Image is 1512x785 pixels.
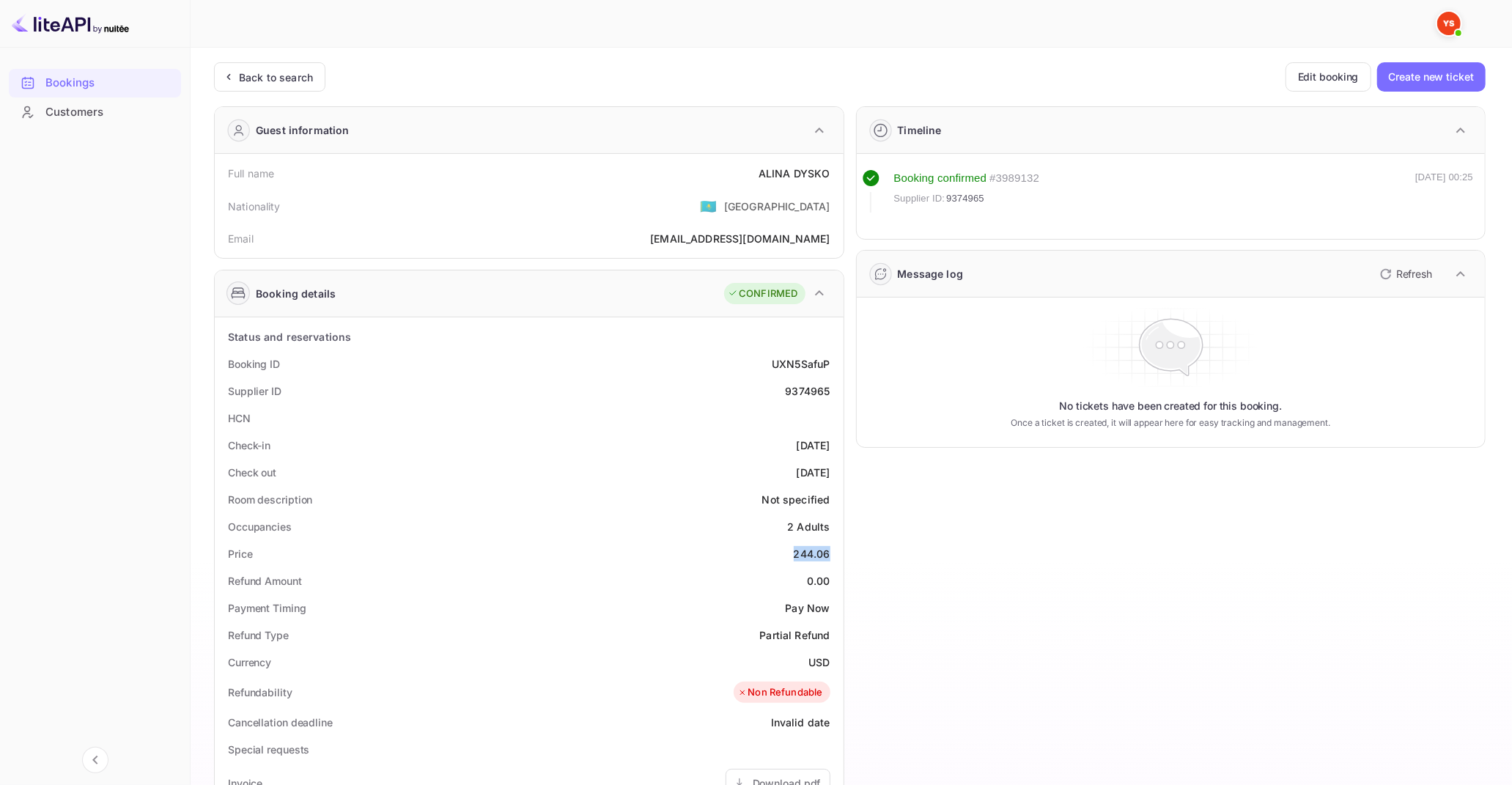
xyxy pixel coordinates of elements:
div: Occupancies [228,519,292,534]
div: Message log [898,266,964,281]
div: Room description [228,492,312,507]
button: Create new ticket [1377,62,1486,92]
div: Currency [228,655,271,670]
div: Full name [228,166,274,181]
div: Payment Timing [228,600,306,616]
div: Booking ID [228,356,280,372]
span: United States [700,193,717,219]
div: Pay Now [785,600,830,616]
div: Cancellation deadline [228,715,333,730]
div: ALINA DYSKO [759,166,830,181]
div: [GEOGRAPHIC_DATA] [724,199,830,214]
div: Guest information [256,122,350,138]
a: Customers [9,98,181,125]
button: Refresh [1371,262,1438,286]
div: Booking confirmed [894,170,987,187]
div: # 3989132 [989,170,1039,187]
p: Once a ticket is created, it will appear here for easy tracking and management. [1001,416,1340,430]
div: Supplier ID [228,383,281,399]
div: HCN [228,410,251,426]
div: 2 Adults [787,519,830,534]
div: [DATE] [797,465,830,480]
span: Supplier ID: [894,191,945,206]
div: CONFIRMED [728,287,797,301]
button: Collapse navigation [82,747,108,773]
div: Invalid date [771,715,830,730]
div: Status and reservations [228,329,351,344]
button: Edit booking [1286,62,1371,92]
div: Check out [228,465,276,480]
p: Refresh [1396,266,1432,281]
div: Booking details [256,286,336,301]
div: Check-in [228,438,270,453]
div: Refund Type [228,627,289,643]
div: Bookings [9,69,181,97]
img: Yandex Support [1437,12,1461,35]
div: Email [228,231,254,246]
div: Price [228,546,253,561]
div: Back to search [239,70,313,85]
a: Bookings [9,69,181,96]
div: [DATE] 00:25 [1415,170,1473,213]
div: Special requests [228,742,309,757]
img: LiteAPI logo [12,12,129,35]
div: 9374965 [785,383,830,399]
div: Partial Refund [759,627,830,643]
div: 0.00 [807,573,830,589]
span: 9374965 [946,191,984,206]
div: USD [808,655,830,670]
div: Refund Amount [228,573,302,589]
div: Nationality [228,199,281,214]
div: [EMAIL_ADDRESS][DOMAIN_NAME] [650,231,830,246]
p: No tickets have been created for this booking. [1059,399,1282,413]
div: Bookings [45,75,174,92]
div: Refundability [228,685,292,700]
div: Not specified [762,492,830,507]
div: UXN5SafuP [772,356,830,372]
div: 244.06 [794,546,830,561]
div: Non Refundable [737,685,822,700]
div: Customers [45,104,174,121]
div: Timeline [898,122,942,138]
div: [DATE] [797,438,830,453]
div: Customers [9,98,181,127]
